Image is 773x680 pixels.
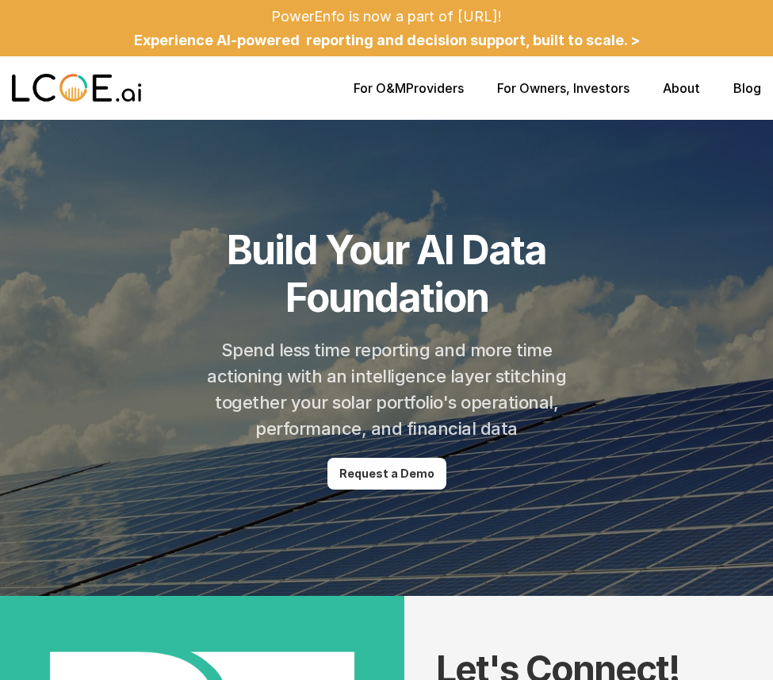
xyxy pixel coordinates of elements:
a: For O&M [354,80,406,96]
h2: Spend less time reporting and more time actioning with an intelligence layer stitching together y... [183,337,590,442]
a: About [663,80,700,96]
a: Experience AI-powered reporting and decision support, built to scale. > [134,32,640,49]
p: Request a Demo [339,467,434,481]
a: For Owners [497,80,566,96]
p: PowerEnfo is now a part of [URL]! [271,8,502,25]
h1: Build Your AI Data Foundation [159,226,614,321]
p: , Investors [497,81,629,96]
p: Providers [354,81,464,96]
a: Blog [733,80,761,96]
a: Request a Demo [327,458,446,490]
